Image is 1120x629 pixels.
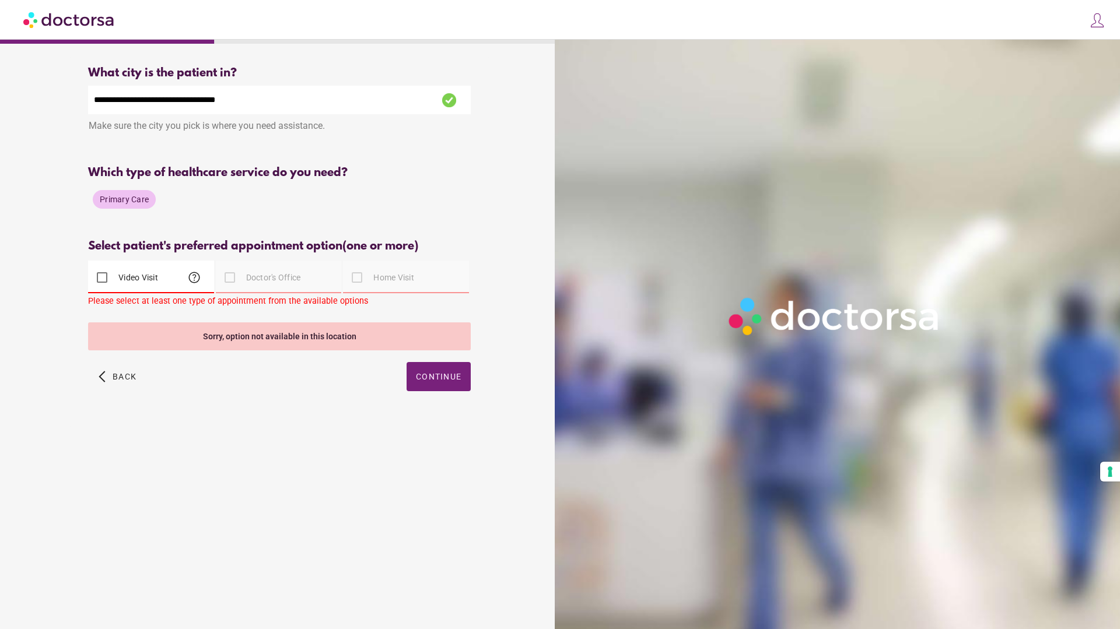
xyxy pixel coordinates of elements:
span: Back [113,372,136,381]
div: Which type of healthcare service do you need? [88,166,471,180]
span: (one or more) [342,240,418,253]
button: Continue [407,362,471,391]
div: Sorry, option not available in this location [88,322,471,350]
img: icons8-customer-100.png [1089,12,1105,29]
div: Select patient's preferred appointment option [88,240,471,253]
label: Doctor's Office [244,272,301,283]
span: help [187,270,201,284]
label: Video Visit [116,272,158,283]
button: arrow_back_ios Back [94,362,141,391]
img: Logo-Doctorsa-trans-White-partial-flat.png [723,291,947,342]
div: Make sure the city you pick is where you need assistance. [88,114,471,140]
button: Your consent preferences for tracking technologies [1100,462,1120,482]
img: Doctorsa.com [23,6,116,33]
span: Primary Care [100,195,149,204]
label: Home Visit [371,272,414,283]
div: Please select at least one type of appointment from the available options [88,296,471,311]
span: Continue [416,372,461,381]
div: What city is the patient in? [88,66,471,80]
